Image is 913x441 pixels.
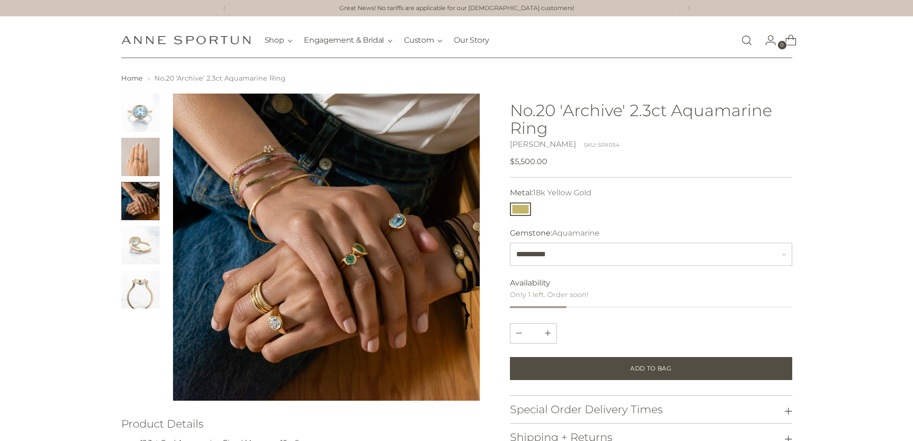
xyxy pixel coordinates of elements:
[454,30,489,51] a: Our Story
[510,290,589,299] span: Only 1 left. Order soon!
[265,30,293,51] button: Shop
[304,30,393,51] button: Engagement & Bridal
[510,156,547,167] span: $5,500.00
[584,141,620,149] div: SKU: SRX054
[737,31,756,50] a: Open search modal
[154,74,286,83] span: No.20 'Archive' 2.3ct Aquamarine Ring
[404,30,442,51] button: Custom
[510,324,528,343] button: Add product quantity
[510,357,792,380] button: Add to Bag
[510,227,600,239] label: Gemstone:
[121,270,160,309] button: Change image to image 5
[121,73,792,83] nav: breadcrumbs
[630,364,671,373] span: Add to Bag
[539,324,556,343] button: Subtract product quantity
[121,226,160,264] button: Change image to image 4
[121,138,160,176] button: Change image to image 2
[339,4,574,13] a: Great News! No tariffs are applicable for our [DEMOGRAPHIC_DATA] customers!
[121,74,143,83] a: Home
[510,203,531,216] button: 18k Yellow Gold
[510,277,550,289] span: Availability
[510,404,663,416] h3: Special Order Delivery Times
[533,188,591,197] span: 18k Yellow Gold
[121,182,160,220] button: Change image to image 3
[552,228,600,238] span: Aquamarine
[121,36,251,45] a: Anne Sportun Fine Jewellery
[121,94,160,132] button: Change image to image 1
[173,94,480,401] img: No.20 'Archive' 2.3ct Aquamarine Ring
[510,140,576,149] a: [PERSON_NAME]
[510,187,591,199] label: Metal:
[778,41,786,49] span: 0
[121,418,480,430] h3: Product Details
[510,101,792,137] h1: No.20 'Archive' 2.3ct Aquamarine Ring
[777,31,797,50] a: Open cart modal
[522,324,545,343] input: Product quantity
[510,396,792,423] button: Special Order Delivery Times
[757,31,776,50] a: Go to the account page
